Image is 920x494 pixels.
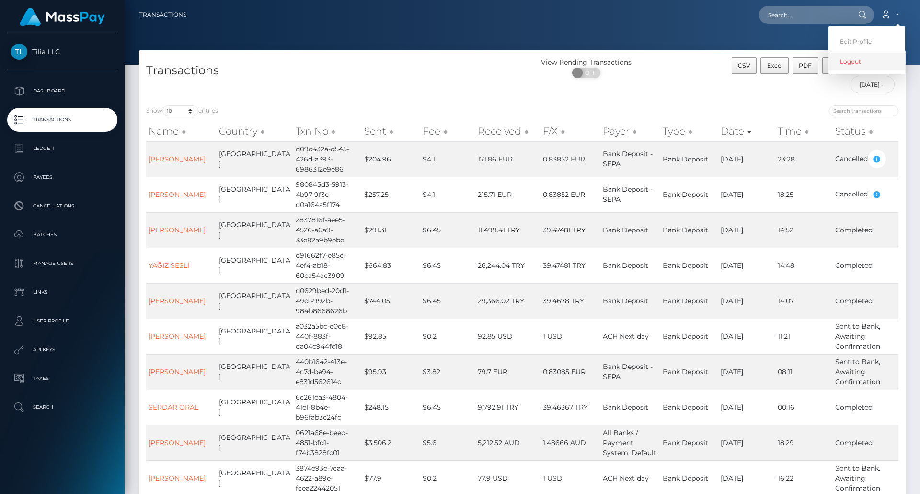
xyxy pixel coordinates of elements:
div: View Pending Transactions [522,57,650,68]
td: $95.93 [362,354,420,390]
td: [GEOGRAPHIC_DATA] [217,283,293,319]
td: [GEOGRAPHIC_DATA] [217,354,293,390]
td: $291.31 [362,212,420,248]
td: 29,366.02 TRY [475,283,540,319]
span: CSV [738,62,750,69]
td: 0.83852 EUR [540,141,600,177]
td: 0.83852 EUR [540,177,600,212]
a: Edit Profile [828,33,905,50]
td: 18:29 [775,425,832,460]
td: 14:07 [775,283,832,319]
p: Taxes [11,371,114,386]
td: [DATE] [718,319,775,354]
td: d91662f7-e85c-4ef4-ab18-60ca54ac3909 [293,248,362,283]
td: [GEOGRAPHIC_DATA] [217,319,293,354]
td: 39.47481 TRY [540,248,600,283]
td: 9,792.91 TRY [475,390,540,425]
td: 1 USD [540,319,600,354]
td: Bank Deposit [660,425,718,460]
td: Completed [833,425,898,460]
a: YAĞIZ SESLİ [149,261,189,270]
input: Date filter [851,76,895,93]
span: All Banks / Payment System: Default [603,428,656,457]
button: Excel [760,57,789,74]
a: Logout [828,53,905,70]
th: Date: activate to sort column ascending [718,122,775,141]
td: 08:11 [775,354,832,390]
td: [GEOGRAPHIC_DATA] [217,425,293,460]
td: [DATE] [718,212,775,248]
td: $92.85 [362,319,420,354]
th: Name: activate to sort column ascending [146,122,217,141]
a: Links [7,280,117,304]
span: Bank Deposit - SEPA [603,362,653,381]
td: $4.1 [420,177,475,212]
td: Completed [833,390,898,425]
span: Bank Deposit [603,297,648,305]
span: PDF [799,62,812,69]
td: Bank Deposit [660,177,718,212]
a: [PERSON_NAME] [149,155,206,163]
a: [PERSON_NAME] [149,190,206,199]
td: $248.15 [362,390,420,425]
a: Taxes [7,367,117,391]
td: 39.47481 TRY [540,212,600,248]
button: Print [822,57,850,74]
td: 440b1642-413e-4c7d-be94-e831d562614c [293,354,362,390]
span: Tilia LLC [7,47,117,56]
td: Bank Deposit [660,354,718,390]
button: CSV [732,57,757,74]
th: Received: activate to sort column ascending [475,122,540,141]
th: F/X: activate to sort column ascending [540,122,600,141]
p: API Keys [11,343,114,357]
th: Type: activate to sort column ascending [660,122,718,141]
td: $3.82 [420,354,475,390]
td: d09c432a-d545-426d-a393-6986312e9e86 [293,141,362,177]
a: Manage Users [7,252,117,276]
td: 2837816f-aee5-4526-a6a9-33e82a9b9ebe [293,212,362,248]
p: Payees [11,170,114,184]
input: Search transactions [829,105,898,116]
td: Bank Deposit [660,390,718,425]
th: Fee: activate to sort column ascending [420,122,475,141]
td: [GEOGRAPHIC_DATA] [217,248,293,283]
td: 79.7 EUR [475,354,540,390]
a: [PERSON_NAME] [149,226,206,234]
a: [PERSON_NAME] [149,297,206,305]
td: Completed [833,283,898,319]
td: [DATE] [718,425,775,460]
td: [GEOGRAPHIC_DATA] [217,390,293,425]
td: [DATE] [718,390,775,425]
p: Search [11,400,114,414]
p: Manage Users [11,256,114,271]
a: Cancellations [7,194,117,218]
td: $257.25 [362,177,420,212]
a: API Keys [7,338,117,362]
td: Bank Deposit [660,141,718,177]
td: $3,506.2 [362,425,420,460]
td: Completed [833,248,898,283]
th: Status: activate to sort column ascending [833,122,898,141]
a: Dashboard [7,79,117,103]
td: 23:28 [775,141,832,177]
td: [DATE] [718,283,775,319]
span: Bank Deposit - SEPA [603,185,653,204]
span: Bank Deposit [603,261,648,270]
p: Links [11,285,114,299]
th: Time: activate to sort column ascending [775,122,832,141]
td: $6.45 [420,248,475,283]
select: Showentries [162,105,198,116]
td: $664.83 [362,248,420,283]
td: 5,212.52 AUD [475,425,540,460]
td: $6.45 [420,212,475,248]
td: 0621a68e-beed-4851-bfd1-f74b3828fc01 [293,425,362,460]
td: 00:16 [775,390,832,425]
p: Batches [11,228,114,242]
td: 215.71 EUR [475,177,540,212]
td: $744.05 [362,283,420,319]
a: Payees [7,165,117,189]
a: Batches [7,223,117,247]
th: Sent: activate to sort column ascending [362,122,420,141]
span: Excel [767,62,782,69]
td: Bank Deposit [660,283,718,319]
